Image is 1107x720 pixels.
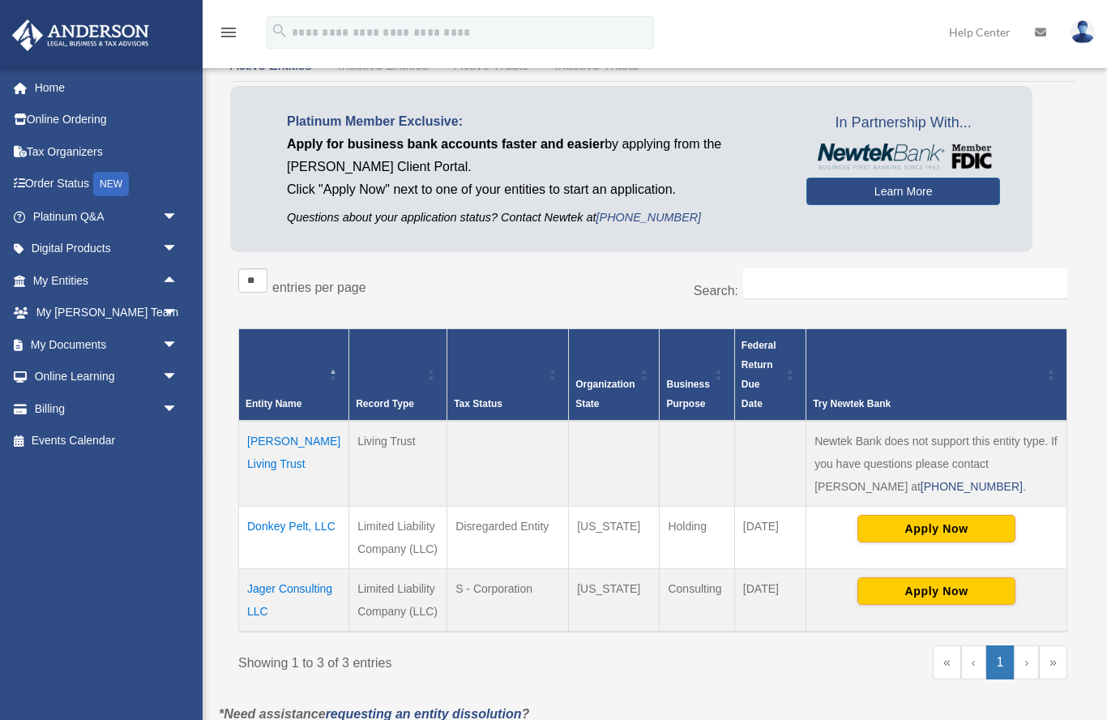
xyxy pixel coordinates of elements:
span: arrow_drop_down [162,392,194,426]
span: arrow_drop_up [162,264,194,298]
span: Federal Return Due Date [742,340,776,409]
img: NewtekBankLogoSM.png [814,144,992,169]
img: Anderson Advisors Platinum Portal [7,19,154,51]
span: Inactive Trusts [555,58,639,72]
a: [PHONE_NUMBER] [921,480,1023,493]
td: Jager Consulting LLC [239,568,349,632]
span: Tax Status [454,398,502,409]
a: Digital Productsarrow_drop_down [11,233,203,265]
a: Tax Organizers [11,135,203,168]
p: Click "Apply Now" next to one of your entities to start an application. [287,178,782,201]
td: Donkey Pelt, LLC [239,506,349,568]
button: Apply Now [857,515,1015,542]
span: arrow_drop_down [162,361,194,394]
th: Federal Return Due Date: Activate to sort [734,328,806,421]
td: Living Trust [349,421,447,507]
td: [DATE] [734,506,806,568]
th: Business Purpose: Activate to sort [660,328,734,421]
td: [US_STATE] [569,568,660,632]
a: menu [219,28,238,42]
td: Consulting [660,568,734,632]
p: Platinum Member Exclusive: [287,110,782,133]
div: NEW [93,172,129,196]
td: [PERSON_NAME] Living Trust [239,421,349,507]
td: S - Corporation [447,568,569,632]
a: Learn More [806,178,1000,205]
a: First [933,645,961,679]
i: search [271,22,289,40]
span: Record Type [356,398,414,409]
span: Entity Name [246,398,301,409]
span: Business Purpose [666,379,709,409]
a: Order StatusNEW [11,168,203,201]
td: Holding [660,506,734,568]
span: In Partnership With... [806,110,1000,136]
th: Organization State: Activate to sort [569,328,660,421]
td: Limited Liability Company (LLC) [349,506,447,568]
td: Disregarded Entity [447,506,569,568]
a: My [PERSON_NAME] Teamarrow_drop_down [11,297,203,329]
span: arrow_drop_down [162,200,194,234]
p: by applying from the [PERSON_NAME] Client Portal. [287,133,782,178]
th: Tax Status: Activate to sort [447,328,569,421]
th: Record Type: Activate to sort [349,328,447,421]
td: Limited Liability Company (LLC) [349,568,447,632]
a: Online Ordering [11,104,203,136]
span: Inactive Entities [338,58,429,72]
a: [PHONE_NUMBER] [596,211,702,224]
span: Organization State [575,379,635,409]
th: Try Newtek Bank : Activate to sort [806,328,1067,421]
span: Apply for business bank accounts faster and easier [287,137,605,151]
span: Active Entities [230,58,311,72]
span: arrow_drop_down [162,328,194,362]
i: menu [219,23,238,42]
th: Entity Name: Activate to invert sorting [239,328,349,421]
td: [DATE] [734,568,806,632]
span: arrow_drop_down [162,233,194,266]
a: My Entitiesarrow_drop_up [11,264,194,297]
a: Events Calendar [11,425,203,457]
a: Online Learningarrow_drop_down [11,361,203,393]
p: Questions about your application status? Contact Newtek at [287,208,782,228]
span: arrow_drop_down [162,297,194,330]
div: Showing 1 to 3 of 3 entries [238,645,641,675]
td: Newtek Bank does not support this entity type. If you have questions please contact [PERSON_NAME]... [806,421,1067,507]
label: entries per page [272,281,366,294]
a: My Documentsarrow_drop_down [11,328,203,361]
span: Active Trusts [455,58,529,72]
button: Apply Now [857,577,1015,605]
div: Try Newtek Bank [813,394,1042,414]
label: Search: [694,284,738,298]
td: [US_STATE] [569,506,660,568]
a: Billingarrow_drop_down [11,392,203,425]
img: User Pic [1071,20,1095,44]
a: Platinum Q&Aarrow_drop_down [11,200,203,233]
a: Home [11,71,203,104]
